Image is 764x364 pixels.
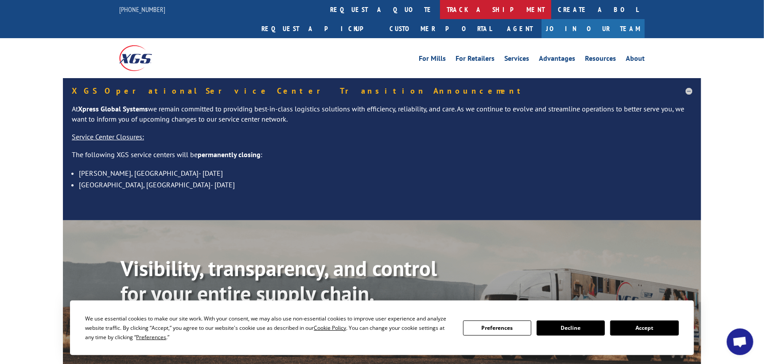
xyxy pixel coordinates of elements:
[314,324,346,332] span: Cookie Policy
[119,5,165,14] a: [PHONE_NUMBER]
[727,328,753,355] a: Open chat
[498,19,542,38] a: Agent
[198,150,261,159] strong: permanently closing
[85,314,452,342] div: We use essential cookies to make our site work. With your consent, we may also use non-essential ...
[504,55,529,65] a: Services
[255,19,383,38] a: Request a pickup
[79,167,692,179] li: [PERSON_NAME], [GEOGRAPHIC_DATA]- [DATE]
[70,301,694,355] div: Cookie Consent Prompt
[72,104,692,132] p: At we remain committed to providing best-in-class logistics solutions with efficiency, reliabilit...
[610,320,678,336] button: Accept
[539,55,575,65] a: Advantages
[456,55,495,65] a: For Retailers
[72,150,692,167] p: The following XGS service centers will be :
[72,87,692,95] h5: XGS Operational Service Center Transition Announcement
[72,132,144,141] u: Service Center Closures:
[537,320,605,336] button: Decline
[463,320,531,336] button: Preferences
[383,19,498,38] a: Customer Portal
[121,254,437,308] b: Visibility, transparency, and control for your entire supply chain.
[542,19,645,38] a: Join Our Team
[419,55,446,65] a: For Mills
[136,333,166,341] span: Preferences
[78,104,148,113] strong: Xpress Global Systems
[585,55,616,65] a: Resources
[626,55,645,65] a: About
[79,179,692,190] li: [GEOGRAPHIC_DATA], [GEOGRAPHIC_DATA]- [DATE]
